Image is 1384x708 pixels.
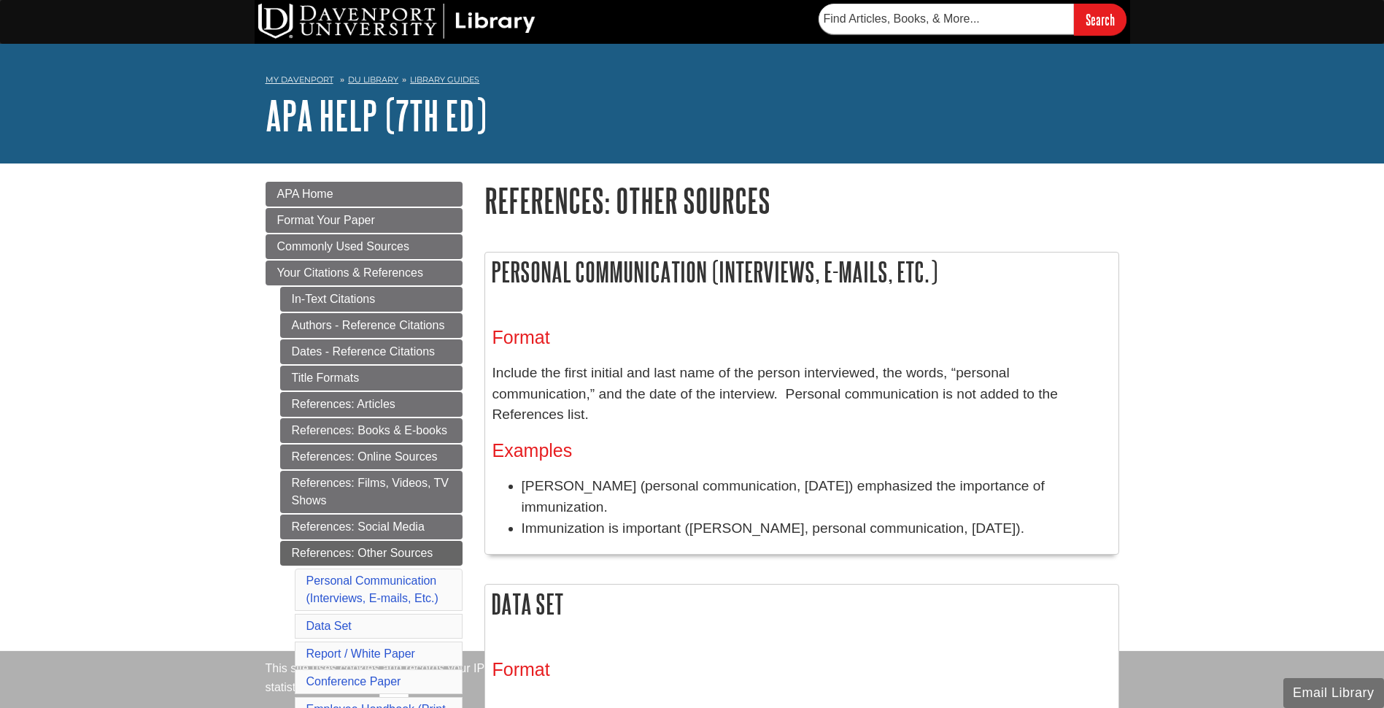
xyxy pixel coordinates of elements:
[1283,678,1384,708] button: Email Library
[306,574,438,604] a: Personal Communication (Interviews, E-mails, Etc.)
[266,208,463,233] a: Format Your Paper
[348,74,398,85] a: DU Library
[266,70,1119,93] nav: breadcrumb
[280,339,463,364] a: Dates - Reference Citations
[277,240,409,253] span: Commonly Used Sources
[1074,4,1126,35] input: Search
[280,418,463,443] a: References: Books & E-books
[410,74,479,85] a: Library Guides
[819,4,1126,35] form: Searches DU Library's articles, books, and more
[819,4,1074,34] input: Find Articles, Books, & More...
[492,440,1111,461] h3: Examples
[266,234,463,259] a: Commonly Used Sources
[485,253,1118,291] h2: Personal Communication (Interviews, E-mails, Etc.)
[492,363,1111,426] p: Include the first initial and last name of the person interviewed, the words, “personal communica...
[266,261,463,285] a: Your Citations & References
[484,182,1119,219] h1: References: Other Sources
[280,287,463,312] a: In-Text Citations
[280,445,463,469] a: References: Online Sources
[280,541,463,566] a: References: Other Sources
[306,675,401,688] a: Conference Paper
[266,74,333,86] a: My Davenport
[266,182,463,207] a: APA Home
[522,518,1111,539] li: Immunization is important ([PERSON_NAME], personal communication, [DATE]).
[280,515,463,539] a: References: Social Media
[277,266,423,279] span: Your Citations & References
[492,327,1111,348] h3: Format
[277,188,333,200] span: APA Home
[280,313,463,338] a: Authors - Reference Citations
[485,585,1118,623] h2: Data Set
[280,471,463,513] a: References: Films, Videos, TV Shows
[266,93,487,138] a: APA Help (7th Ed)
[280,392,463,417] a: References: Articles
[258,4,536,39] img: DU Library
[522,476,1111,518] li: [PERSON_NAME] (personal communication, [DATE]) emphasized the importance of immunization.
[280,366,463,390] a: Title Formats
[492,659,1111,680] h3: Format
[306,647,415,660] a: Report / White Paper
[277,214,375,226] span: Format Your Paper
[306,620,352,632] a: Data Set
